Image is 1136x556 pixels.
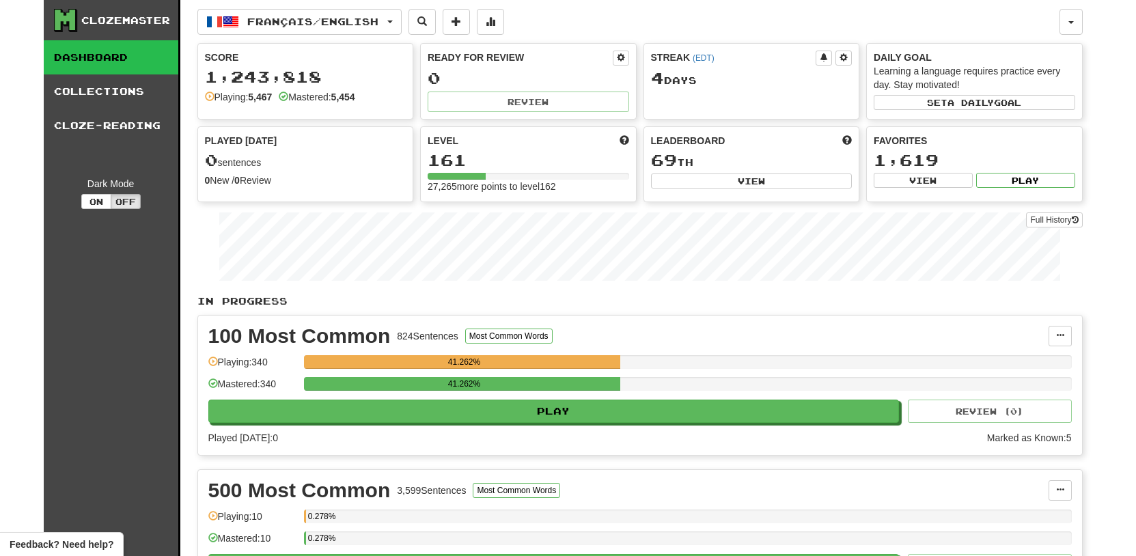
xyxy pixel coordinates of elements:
span: Score more points to level up [620,134,629,148]
div: Mastered: 10 [208,531,297,554]
span: Level [428,134,458,148]
div: 41.262% [308,355,621,369]
div: Learning a language requires practice every day. Stay motivated! [874,64,1075,92]
div: 27,265 more points to level 162 [428,180,629,193]
button: Review [428,92,629,112]
strong: 5,467 [248,92,272,102]
span: 4 [651,68,664,87]
div: Daily Goal [874,51,1075,64]
div: Marked as Known: 5 [987,431,1072,445]
div: 500 Most Common [208,480,391,501]
span: a daily [947,98,994,107]
span: Français / English [247,16,378,27]
button: Search sentences [408,9,436,35]
button: Review (0) [908,400,1072,423]
span: 69 [651,150,677,169]
div: New / Review [205,173,406,187]
button: Add sentence to collection [443,9,470,35]
div: 824 Sentences [397,329,458,343]
div: Mastered: [279,90,355,104]
button: On [81,194,111,209]
div: Playing: 10 [208,510,297,532]
div: Playing: 340 [208,355,297,378]
a: (EDT) [693,53,715,63]
strong: 0 [205,175,210,186]
div: Dark Mode [54,177,168,191]
div: Day s [651,70,853,87]
span: Leaderboard [651,134,725,148]
a: Collections [44,74,178,109]
button: Most Common Words [473,483,560,498]
p: In Progress [197,294,1083,308]
div: Favorites [874,134,1075,148]
div: 3,599 Sentences [397,484,466,497]
button: Seta dailygoal [874,95,1075,110]
div: 100 Most Common [208,326,391,346]
a: Cloze-Reading [44,109,178,143]
div: 1,619 [874,152,1075,169]
button: Play [208,400,900,423]
div: th [651,152,853,169]
strong: 5,454 [331,92,355,102]
span: This week in points, UTC [842,134,852,148]
div: Playing: [205,90,273,104]
div: sentences [205,152,406,169]
button: Français/English [197,9,402,35]
span: Played [DATE] [205,134,277,148]
button: Play [976,173,1075,188]
div: Clozemaster [81,14,170,27]
span: 0 [205,150,218,169]
span: Open feedback widget [10,538,113,551]
button: Most Common Words [465,329,553,344]
div: Score [205,51,406,64]
div: Streak [651,51,816,64]
div: Mastered: 340 [208,377,297,400]
div: 0 [428,70,629,87]
a: Full History [1026,212,1082,227]
div: 41.262% [308,377,621,391]
button: More stats [477,9,504,35]
button: Off [111,194,141,209]
button: View [874,173,973,188]
div: Ready for Review [428,51,613,64]
span: Played [DATE]: 0 [208,432,278,443]
div: 1,243,818 [205,68,406,85]
a: Dashboard [44,40,178,74]
div: 161 [428,152,629,169]
strong: 0 [234,175,240,186]
button: View [651,173,853,189]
